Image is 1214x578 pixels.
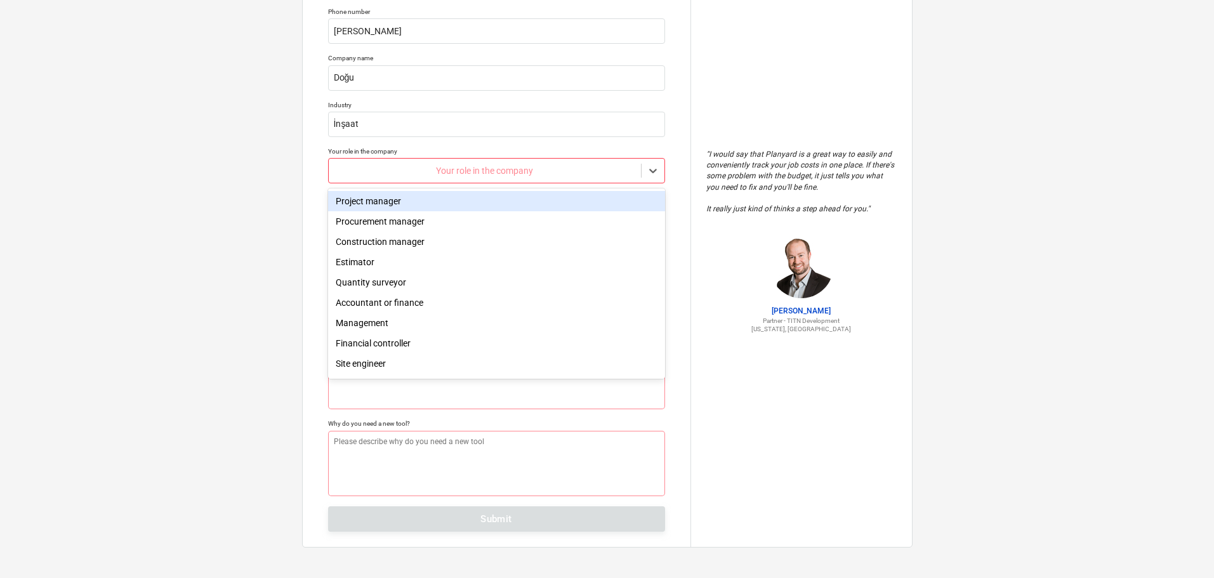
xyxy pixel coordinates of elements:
[328,65,665,91] input: Company name
[328,54,665,62] div: Company name
[328,333,665,353] div: Financial controller
[706,149,897,214] p: " I would say that Planyard is a great way to easily and conveniently track your job costs in one...
[328,419,665,428] div: Why do you need a new tool?
[1151,517,1214,578] div: Sohbet Aracı
[328,147,665,155] div: Your role in the company
[328,211,665,232] div: Procurement manager
[328,252,665,272] div: Estimator
[706,317,897,325] p: Partner - TITN Development
[706,325,897,333] p: [US_STATE], [GEOGRAPHIC_DATA]
[706,306,897,317] p: [PERSON_NAME]
[328,313,665,333] div: Management
[328,112,665,137] input: Industry
[328,353,665,374] div: Site engineer
[770,235,833,298] img: Jordan Cohen
[328,101,665,109] div: Industry
[328,18,665,44] input: Your phone number
[328,374,665,394] div: Administrator
[328,272,665,292] div: Quantity surveyor
[328,232,665,252] div: Construction manager
[328,292,665,313] div: Accountant or finance
[1151,517,1214,578] iframe: Chat Widget
[328,191,665,211] div: Project manager
[328,8,665,16] div: Phone number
